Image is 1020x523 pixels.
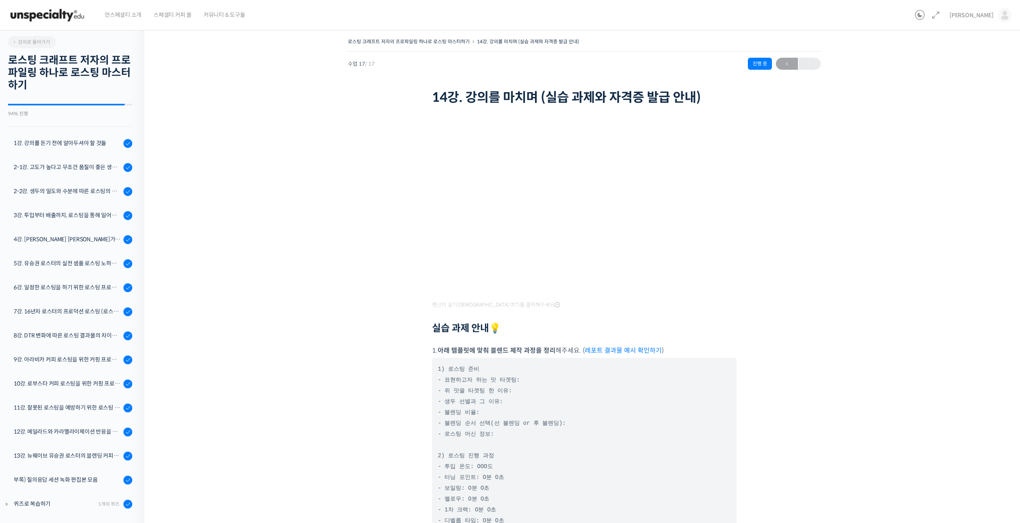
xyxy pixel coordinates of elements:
[432,302,560,308] span: 영상이 끊기[DEMOGRAPHIC_DATA] 여기를 클릭해주세요
[8,36,56,48] a: 강의로 돌아가기
[12,39,50,45] span: 강의로 돌아가기
[14,499,96,508] div: 퀴즈로 복습하기
[14,163,121,172] div: 2-1강. 고도가 높다고 무조건 품질이 좋은 생두가 아닌 이유 (로스팅을 위한 생두 이론 Part 1)
[14,211,121,220] div: 3강. 투입부터 배출까지, 로스팅을 통해 일어나는 화학적 변화를 알아야 로스팅이 보인다
[432,322,501,334] strong: 실습 과제 안내💡
[432,90,737,105] h1: 14강. 강의를 마치며 (실습 과제와 자격증 발급 안내)
[776,58,798,70] a: ←이전
[98,500,119,508] div: 1개의 퀴즈
[14,475,121,484] div: 부록) 질의응답 세션 녹화 편집본 모음
[365,61,375,67] span: / 17
[585,346,662,355] a: 레포트 결과물 예시 확인하기
[14,259,121,268] div: 5강. 유승권 로스터의 실전 샘플 로스팅 노하우 (에티오피아 워시드 G1)
[8,111,132,116] div: 94% 진행
[14,331,121,340] div: 8강. DTR 변화에 따른 로스팅 결과물의 차이를 알아보고 실전에 적용하자
[14,379,121,388] div: 10강. 로부스타 커피 로스팅을 위한 커핑 프로토콜과 샘플 로스팅
[14,451,121,460] div: 13강. 뉴웨이브 유승권 로스터의 블렌딩 커피를 디자인 노하우
[348,61,375,67] span: 수업 17
[748,58,772,70] div: 진행 중
[438,346,555,355] strong: 아래 템플릿에 맞춰 블렌드 제작 과정을 정리
[949,12,994,19] span: [PERSON_NAME]
[14,139,121,147] div: 1강. 강의를 듣기 전에 알아두셔야 할 것들
[477,38,579,44] a: 14강. 강의를 마치며 (실습 과제와 자격증 발급 안내)
[14,307,121,316] div: 7강. 16년차 로스터의 프로덕션 로스팅 (로스팅 포인트별 브루잉, 에스프레소 로스팅 노하우)
[14,355,121,364] div: 9강. 아라비카 커피 로스팅을 위한 커핑 프로토콜과 샘플 로스팅
[14,187,121,196] div: 2-2강. 생두의 밀도와 수분에 따른 로스팅의 변화 (로스팅을 위한 생두 이론 Part 2)
[348,38,470,44] a: 로스팅 크래프트 저자의 프로파일링 하나로 로스팅 마스터하기
[8,54,132,92] h2: 로스팅 크래프트 저자의 프로파일링 하나로 로스팅 마스터하기
[14,427,121,436] div: 12강. 메일라드와 카라멜라이제이션 반응을 알아보고 실전 로스팅에 적용하기
[14,403,121,412] div: 11강. 잘못된 로스팅을 예방하기 위한 로스팅 디팩트 파헤치기 (언더, 칩핑, 베이크, 스코칭)
[14,283,121,292] div: 6강. 일정한 로스팅을 하기 위한 로스팅 프로파일링 노하우
[776,59,798,69] span: ←
[14,235,121,244] div: 4강. [PERSON_NAME] [PERSON_NAME]가 [PERSON_NAME]하는 로스팅 머신의 관리 및 세팅 방법 - 프로밧, 기센
[432,345,737,356] p: 1. 해주세요. ( )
